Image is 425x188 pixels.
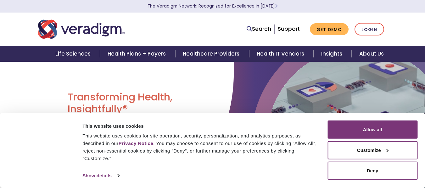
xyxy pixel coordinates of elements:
[119,141,153,146] a: Privacy Notice
[355,23,384,36] a: Login
[310,23,349,35] a: Get Demo
[48,46,100,62] a: Life Sciences
[247,25,271,33] a: Search
[175,46,249,62] a: Healthcare Providers
[68,91,208,115] h1: Transforming Health, Insightfully®
[82,171,119,180] a: Show details
[100,46,175,62] a: Health Plans + Payers
[82,122,320,130] div: This website uses cookies
[82,132,320,162] div: This website uses cookies for site operation, security, personalization, and analytics purposes, ...
[327,141,417,159] button: Customize
[352,46,391,62] a: About Us
[314,46,352,62] a: Insights
[148,3,278,9] a: The Veradigm Network: Recognized for Excellence in [DATE]Learn More
[278,25,300,33] a: Support
[275,3,278,9] span: Learn More
[249,46,314,62] a: Health IT Vendors
[38,19,125,40] img: Veradigm logo
[327,121,417,139] button: Allow all
[327,162,417,180] button: Deny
